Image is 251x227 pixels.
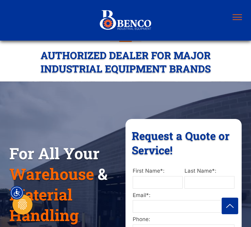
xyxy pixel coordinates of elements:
[132,128,229,157] span: Request a Quote or Service!
[98,164,107,184] span: &
[41,48,211,75] span: Authorized Dealer For Major Industrial Equipment Brands
[9,164,94,184] span: Warehouse
[185,167,234,175] label: Last Name*:
[99,8,152,33] img: Benco+Industrial_Horizontal+Logo_Reverse.svg
[229,9,245,25] button: menu
[133,167,183,175] label: First Name*:
[10,186,24,200] div: Accessibility Menu
[133,191,234,200] label: Email*:
[9,184,79,225] span: Material Handling
[9,143,100,164] span: For All Your
[133,215,234,224] label: Phone:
